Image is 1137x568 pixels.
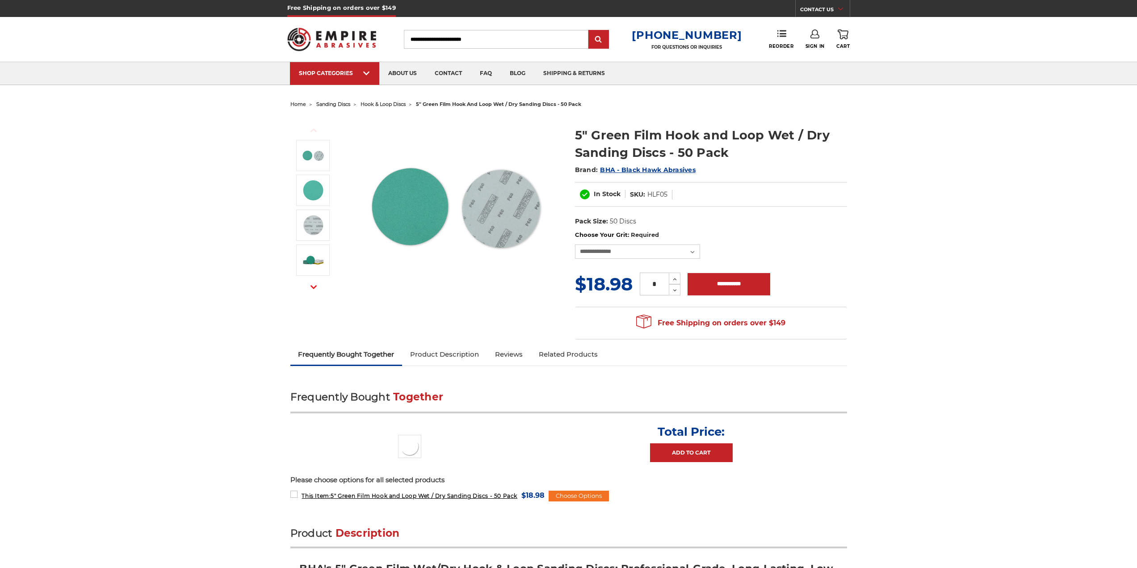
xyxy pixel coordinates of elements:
label: Choose Your Grit: [575,231,847,240]
span: Product [290,527,332,539]
a: Frequently Bought Together [290,345,403,364]
a: Product Description [402,345,487,364]
p: Please choose options for all selected products [290,475,847,485]
span: Cart [836,43,850,49]
dt: SKU: [630,190,645,199]
button: Previous [303,121,324,140]
img: 5-inch 60-grit green film abrasive polyester film hook and loop sanding disc for welding, metalwo... [302,179,324,202]
a: CONTACT US [800,4,850,17]
a: shipping & returns [534,62,614,85]
span: Free Shipping on orders over $149 [636,314,785,332]
dd: 50 Discs [610,217,636,226]
span: Sign In [806,43,825,49]
img: 5-inch hook and loop backing detail on green film disc for sanding on stainless steel, automotive... [302,214,324,236]
a: hook & loop discs [361,101,406,107]
strong: This Item: [302,492,331,499]
span: Frequently Bought [290,391,390,403]
a: faq [471,62,501,85]
dt: Pack Size: [575,217,608,226]
a: home [290,101,306,107]
a: blog [501,62,534,85]
span: 5" Green Film Hook and Loop Wet / Dry Sanding Discs - 50 Pack [302,492,517,499]
span: $18.98 [575,273,633,295]
img: Side-by-side 5-inch green film hook and loop sanding disc p60 grit and loop back [302,144,324,167]
a: [PHONE_NUMBER] [632,29,742,42]
span: Brand: [575,166,598,174]
span: $18.98 [521,489,545,501]
a: Reorder [769,29,793,49]
p: FOR QUESTIONS OR INQUIRIES [632,44,742,50]
a: BHA - Black Hawk Abrasives [600,166,696,174]
a: Cart [836,29,850,49]
h1: 5" Green Film Hook and Loop Wet / Dry Sanding Discs - 50 Pack [575,126,847,161]
p: Total Price: [658,425,725,439]
a: Related Products [531,345,606,364]
img: Side-by-side 5-inch green film hook and loop sanding disc p60 grit and loop back [398,435,421,458]
span: Reorder [769,43,793,49]
input: Submit [590,31,608,49]
a: contact [426,62,471,85]
a: sanding discs [316,101,350,107]
span: Description [336,527,400,539]
img: BHA bulk pack box with 50 5-inch green film hook and loop sanding discs p120 grit [302,249,324,271]
span: Together [393,391,443,403]
a: Reviews [487,345,531,364]
dd: HLF05 [647,190,667,199]
a: Add to Cart [650,443,733,462]
a: about us [379,62,426,85]
img: Side-by-side 5-inch green film hook and loop sanding disc p60 grit and loop back [367,117,545,296]
div: SHOP CATEGORIES [299,70,370,76]
img: Empire Abrasives [287,22,377,57]
button: Next [303,278,324,297]
small: Required [631,231,659,238]
span: In Stock [594,190,621,198]
div: Choose Options [549,491,609,501]
span: 5" green film hook and loop wet / dry sanding discs - 50 pack [416,101,581,107]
